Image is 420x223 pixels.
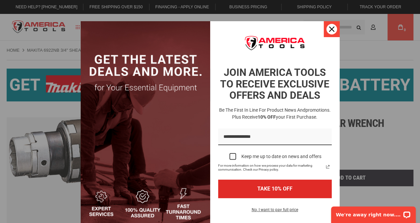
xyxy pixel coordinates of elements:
[258,114,276,120] strong: 10% OFF
[246,206,303,217] button: No, I want to pay full price
[232,107,331,120] span: promotions. Plus receive your first purchase.
[329,27,334,32] svg: close icon
[218,180,332,198] button: TAKE 10% OFF
[327,202,420,223] iframe: LiveChat chat widget
[324,163,332,171] a: Read our Privacy Policy
[324,163,332,171] svg: link icon
[217,107,333,121] h3: Be the first in line for product news and
[324,21,340,37] button: Close
[241,154,321,159] div: Keep me up to date on news and offers
[218,164,324,172] span: For more information on how we process your data for marketing communication. Check our Privacy p...
[218,129,332,145] input: Email field
[220,67,329,101] strong: JOIN AMERICA TOOLS TO RECEIVE EXCLUSIVE OFFERS AND DEALS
